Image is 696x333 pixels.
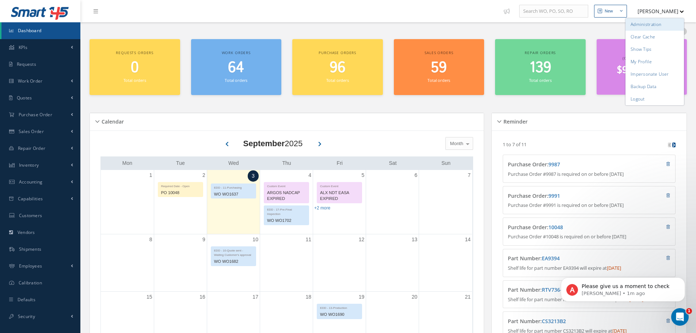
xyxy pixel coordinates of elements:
td: September 12, 2025 [313,234,366,292]
div: New [605,8,613,14]
span: Capabilities [18,196,43,202]
span: Customers [19,212,42,219]
a: Thursday [281,159,292,168]
a: Tuesday [175,159,186,168]
a: Purchase orders 96 Total orders [292,39,383,95]
div: EDD - 11-Purchasing [211,184,256,190]
span: 0 [131,57,139,78]
h4: Part Number [508,318,627,325]
button: [PERSON_NAME] [631,4,684,18]
span: 96 [330,57,346,78]
a: My Profile [625,56,684,68]
a: Show 2 more events [314,205,330,211]
td: September 7, 2025 [419,170,472,234]
td: September 6, 2025 [366,170,419,234]
a: September 18, 2025 [304,292,313,302]
a: September 17, 2025 [251,292,260,302]
small: Total orders [529,77,552,83]
span: Defaults [18,296,35,303]
a: Sunday [440,159,452,168]
span: Work orders [222,50,251,55]
div: ALX NDT EASA EXPIRED [317,189,362,203]
a: Dashboard [1,22,80,39]
a: Sales orders 59 Total orders [394,39,484,95]
span: Security [18,313,35,319]
span: Month [448,140,463,147]
a: September 4, 2025 [307,170,313,181]
div: Custom Event [317,182,362,189]
p: Purchase Order #9991 is required on or before [DATE] [508,202,670,209]
button: New [594,5,627,18]
a: Friday [335,159,344,168]
span: Employees [19,263,42,269]
td: September 4, 2025 [260,170,313,234]
p: Purchase Order #9987 is required on or before [DATE] [508,171,670,178]
a: 10048 [548,224,563,231]
a: September 9, 2025 [201,234,207,245]
span: : [547,161,560,168]
td: September 2, 2025 [154,170,207,234]
span: Accounting [19,179,43,185]
td: September 3, 2025 [207,170,260,234]
a: Impersonate User [625,68,684,80]
td: September 10, 2025 [207,234,260,292]
span: 1 [686,308,692,314]
span: 59 [431,57,447,78]
a: September 8, 2025 [148,234,154,245]
iframe: Intercom notifications message [550,262,696,313]
span: : [547,224,563,231]
div: WO WO1690 [317,310,362,319]
a: September 6, 2025 [413,170,419,181]
span: Requests [17,61,36,67]
span: 139 [529,57,551,78]
a: Repair orders 139 Total orders [495,39,586,95]
small: Total orders [225,77,247,83]
span: Dashboard [18,27,42,34]
td: September 13, 2025 [366,234,419,292]
a: September 21, 2025 [463,292,472,302]
span: Shipments [19,246,42,252]
a: Administration [625,18,684,31]
a: September 10, 2025 [251,234,260,245]
div: EDD - 13-Production [317,304,362,310]
span: Repair orders [525,50,556,55]
span: : [547,192,560,199]
a: September 15, 2025 [145,292,154,302]
a: Clear Cache [625,31,684,43]
a: September 5, 2025 [360,170,366,181]
p: Purchase Order #10048 is required on or before [DATE] [508,233,670,241]
h4: Purchase Order [508,193,627,199]
a: Wednesday [227,159,240,168]
span: $90,000.00 [617,63,666,77]
h4: Part Number [508,287,627,293]
span: Sales orders [425,50,453,55]
span: Sales Order [19,128,44,135]
a: Saturday [388,159,398,168]
a: September 12, 2025 [357,234,366,245]
a: September 11, 2025 [304,234,313,245]
span: Vendors [18,229,35,235]
span: Inventory [19,162,39,168]
span: Repair Order [18,145,46,151]
div: ARGOS NADCAP EXPIRED [264,189,309,203]
b: September [243,139,285,148]
span: Purchase orders [319,50,356,55]
div: Required Date - Open [158,182,203,189]
a: Show Tips [625,43,684,56]
a: September 2, 2025 [201,170,207,181]
td: September 1, 2025 [101,170,154,234]
a: 9987 [548,161,560,168]
span: Requests orders [116,50,153,55]
a: September 7, 2025 [466,170,472,181]
iframe: Intercom live chat [671,308,689,326]
h4: Purchase Order [508,162,627,168]
td: September 14, 2025 [419,234,472,292]
a: Requests orders 0 Total orders [90,39,180,95]
span: Purchase Order [19,111,52,118]
div: Custom Event [264,182,309,189]
div: EDD - 17-Pre-Final Inspection [264,206,309,216]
